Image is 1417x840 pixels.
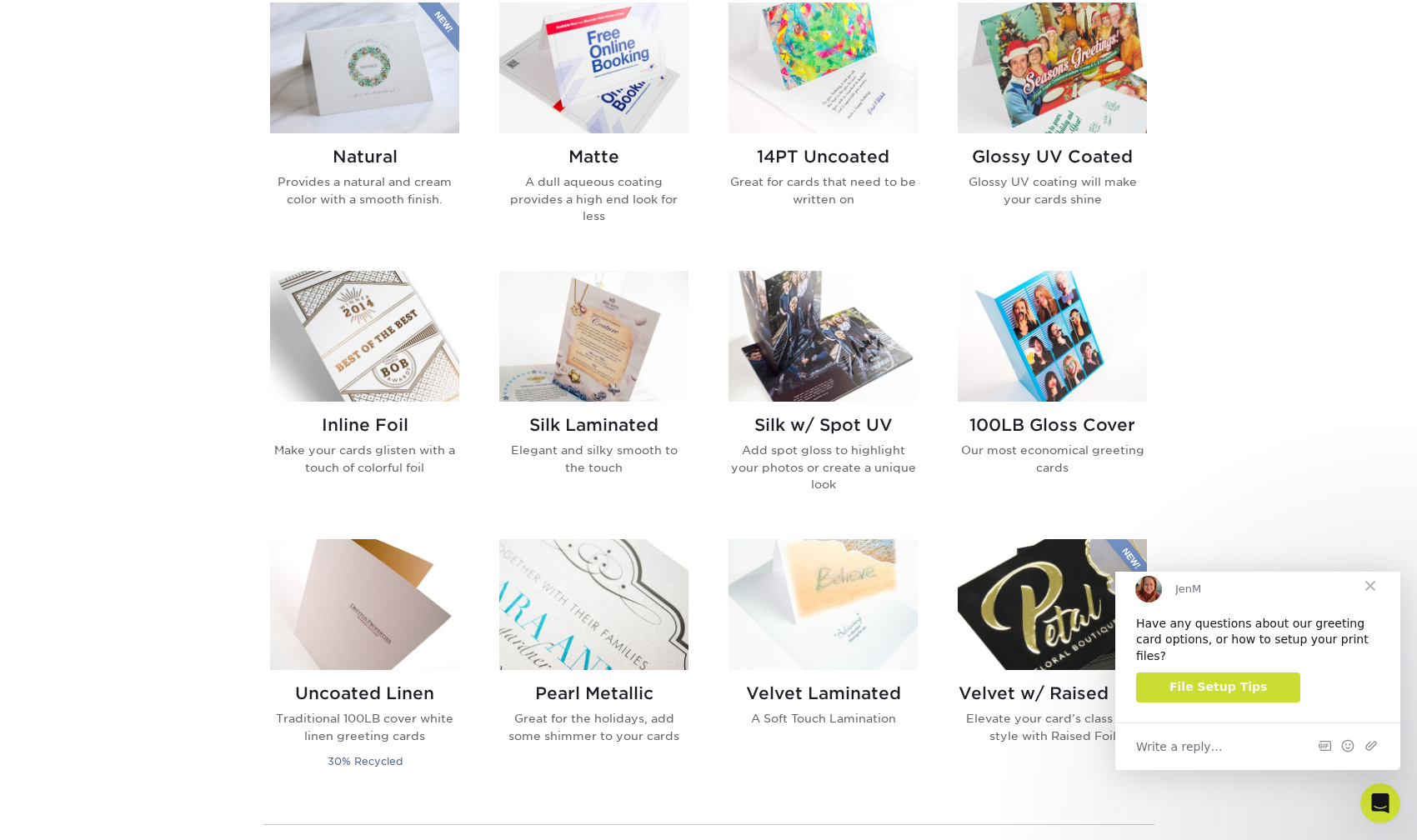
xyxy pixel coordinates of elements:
[729,271,918,402] img: Silk w/ Spot UV Greeting Cards
[958,271,1147,519] a: 100LB Gloss Cover Greeting Cards 100LB Gloss Cover Our most economical greeting cards
[499,271,688,519] a: Silk Laminated Greeting Cards Silk Laminated Elegant and silky smooth to the touch
[729,2,918,133] img: 14PT Uncoated Greeting Cards
[499,415,688,435] h2: Silk Laminated
[958,271,1147,402] img: 100LB Gloss Cover Greeting Cards
[729,147,918,167] h2: 14PT Uncoated
[499,173,688,224] p: A dull aqueous coating provides a high end look for less
[958,147,1147,167] h2: Glossy UV Coated
[499,147,688,167] h2: Matte
[729,683,918,703] h2: Velvet Laminated
[270,173,459,207] p: Provides a natural and cream color with a smooth finish.
[958,2,1147,251] a: Glossy UV Coated Greeting Cards Glossy UV Coated Glossy UV coating will make your cards shine
[54,108,152,122] span: File Setup Tips
[270,539,459,791] a: Uncoated Linen Greeting Cards Uncoated Linen Traditional 100LB cover white linen greeting cards 3...
[21,164,108,186] span: Write a reply…
[729,710,918,727] p: A Soft Touch Lamination
[1115,572,1400,770] iframe: Intercom live chat message
[958,539,1147,670] img: Velvet w/ Raised Foil Greeting Cards
[21,101,185,131] a: File Setup Tips
[729,2,918,251] a: 14PT Uncoated Greeting Cards 14PT Uncoated Great for cards that need to be written on
[418,2,459,52] img: New Product
[499,271,688,402] img: Silk Laminated Greeting Cards
[270,2,459,251] a: Natural Greeting Cards Natural Provides a natural and cream color with a smooth finish.
[958,539,1147,791] a: Velvet w/ Raised Foil Greeting Cards Velvet w/ Raised Foil Elevate your card’s class and style wi...
[499,683,688,703] h2: Pearl Metallic
[729,173,918,207] p: Great for cards that need to be written on
[270,271,459,519] a: Inline Foil Greeting Cards Inline Foil Make your cards glisten with a touch of colorful foil
[21,44,264,93] div: Have any questions about our greeting card options, or how to setup your print files?
[499,539,688,670] img: Pearl Metallic Greeting Cards
[729,442,918,492] p: Add spot gloss to highlight your photos or create a unique look
[958,683,1147,703] h2: Velvet w/ Raised Foil
[729,539,918,791] a: Velvet Laminated Greeting Cards Velvet Laminated A Soft Touch Lamination
[270,271,459,402] img: Inline Foil Greeting Cards
[958,415,1147,435] h2: 100LB Gloss Cover
[270,147,459,167] h2: Natural
[499,2,688,133] img: Matte Greeting Cards
[4,789,142,834] iframe: Google Customer Reviews
[328,755,403,767] small: 30% Recycled
[499,539,688,791] a: Pearl Metallic Greeting Cards Pearl Metallic Great for the holidays, add some shimmer to your cards
[958,2,1147,133] img: Glossy UV Coated Greeting Cards
[958,173,1147,207] p: Glossy UV coating will make your cards shine
[729,271,918,519] a: Silk w/ Spot UV Greeting Cards Silk w/ Spot UV Add spot gloss to highlight your photos or create ...
[270,539,459,670] img: Uncoated Linen Greeting Cards
[958,442,1147,476] p: Our most economical greeting cards
[1360,783,1400,823] iframe: Intercom live chat
[270,415,459,435] h2: Inline Foil
[270,710,459,744] p: Traditional 100LB cover white linen greeting cards
[270,683,459,703] h2: Uncoated Linen
[729,415,918,435] h2: Silk w/ Spot UV
[499,442,688,476] p: Elegant and silky smooth to the touch
[499,710,688,744] p: Great for the holidays, add some shimmer to your cards
[1105,539,1147,589] img: New Product
[499,2,688,251] a: Matte Greeting Cards Matte A dull aqueous coating provides a high end look for less
[270,2,459,133] img: Natural Greeting Cards
[270,442,459,476] p: Make your cards glisten with a touch of colorful foil
[729,539,918,670] img: Velvet Laminated Greeting Cards
[958,710,1147,744] p: Elevate your card’s class and style with Raised Foil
